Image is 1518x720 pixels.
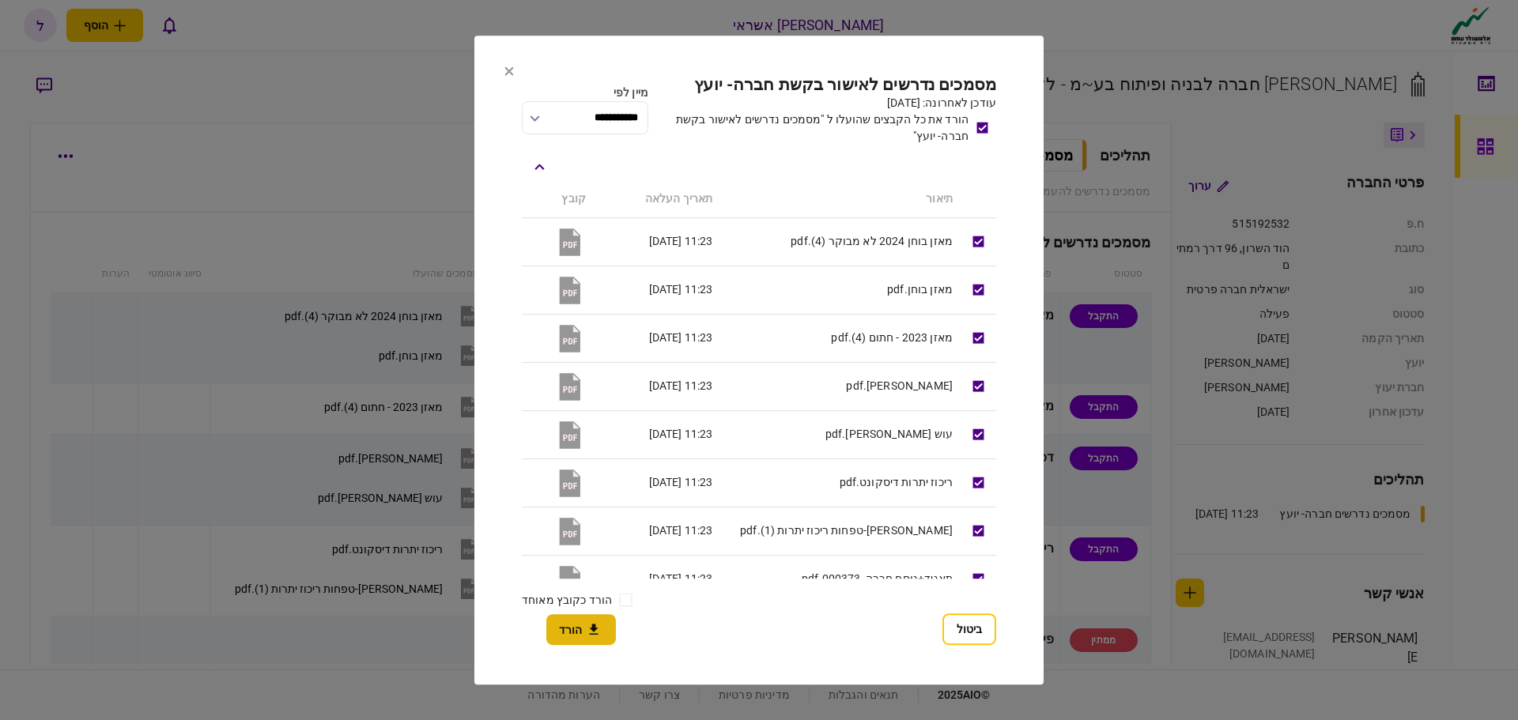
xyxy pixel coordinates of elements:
td: מאזן בוחן 2024 לא מבוקר (4).pdf [720,217,961,266]
td: 11:23 [DATE] [594,507,720,555]
td: [PERSON_NAME].pdf [720,362,961,410]
td: 11:23 [DATE] [594,458,720,507]
td: 11:23 [DATE] [594,555,720,603]
td: מאזן בוחן.pdf [720,266,961,314]
div: עודכן לאחרונה: [DATE] [656,95,996,111]
div: מיין לפי [522,85,648,101]
label: הורד כקובץ מאוחד [522,592,612,609]
th: קובץ [522,181,594,218]
td: 11:23 [DATE] [594,314,720,362]
h2: מסמכים נדרשים לאישור בקשת חברה- יועץ [656,75,996,95]
td: 11:23 [DATE] [594,362,720,410]
td: מאזן 2023 - חתום (4).pdf [720,314,961,362]
button: ביטול [942,613,996,645]
button: הורד [546,614,616,645]
th: תיאור [720,181,961,218]
td: 11:23 [DATE] [594,217,720,266]
td: [PERSON_NAME]-טפחות ריכוז יתרות (1).pdf [720,507,961,555]
td: 11:23 [DATE] [594,266,720,314]
td: ריכוז יתרות דיסקונט.pdf [720,458,961,507]
td: עוש [PERSON_NAME].pdf [720,410,961,458]
td: תאגיד+נוסח חברה_000373.pdf [720,555,961,603]
div: הורד את כל הקבצים שהועלו ל "מסמכים נדרשים לאישור בקשת חברה- יועץ" [656,111,969,145]
td: 11:23 [DATE] [594,410,720,458]
th: תאריך העלאה [594,181,720,218]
